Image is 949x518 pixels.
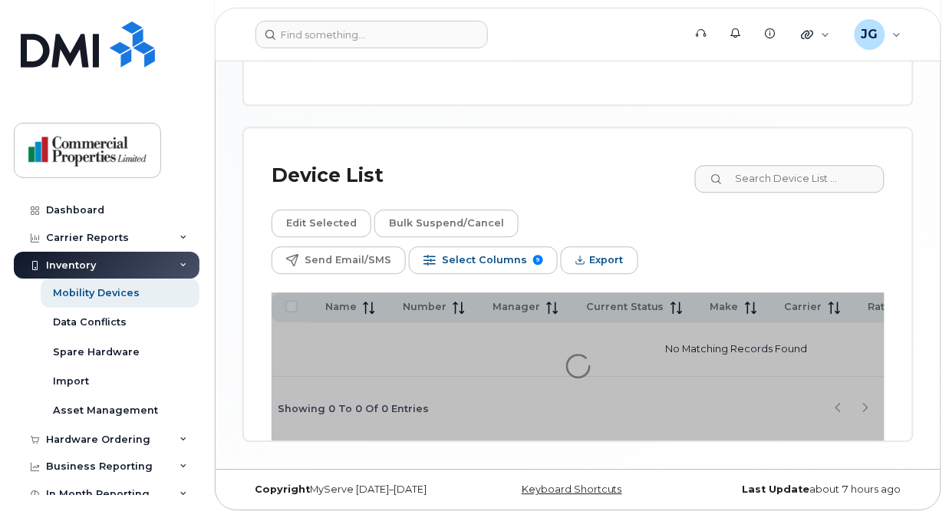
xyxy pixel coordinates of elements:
button: Edit Selected [272,210,371,237]
input: Find something... [255,21,488,48]
strong: Copyright [255,483,310,495]
button: Send Email/SMS [272,246,406,274]
div: Quicklinks [791,19,841,50]
div: about 7 hours ago [690,483,913,496]
strong: Last Update [743,483,810,495]
button: Bulk Suspend/Cancel [374,210,519,237]
span: 9 [533,255,543,265]
div: Julia Gilbertq [844,19,912,50]
input: Search Device List ... [695,165,885,193]
button: Select Columns 9 [409,246,558,274]
div: Device List [272,156,384,196]
a: Keyboard Shortcuts [522,483,622,495]
div: MyServe [DATE]–[DATE] [243,483,466,496]
span: Edit Selected [286,212,357,235]
span: Send Email/SMS [305,249,391,272]
span: Select Columns [442,249,527,272]
button: Export [561,246,638,274]
span: Export [590,249,624,272]
span: JG [862,25,878,44]
span: Bulk Suspend/Cancel [389,212,504,235]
